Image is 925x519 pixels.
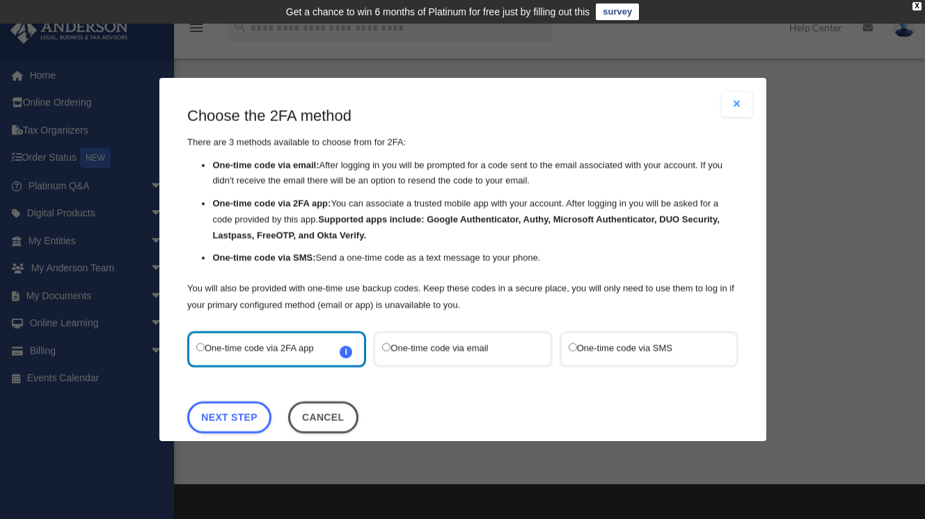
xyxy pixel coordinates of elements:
[340,345,352,358] span: i
[212,198,331,209] strong: One-time code via 2FA app:
[722,92,752,117] button: Close modal
[212,157,738,189] li: After logging in you will be prompted for a code sent to the email associated with your account. ...
[196,340,343,358] label: One-time code via 2FA app
[196,342,205,351] input: One-time code via 2FA appi
[212,253,315,263] strong: One-time code via SMS:
[568,342,576,351] input: One-time code via SMS
[212,214,719,241] strong: Supported apps include: Google Authenticator, Authy, Microsoft Authenticator, DUO Security, Lastp...
[287,401,358,433] button: Close this dialog window
[187,106,738,314] div: There are 3 methods available to choose from for 2FA:
[596,3,639,20] a: survey
[187,106,738,127] h3: Choose the 2FA method
[286,3,590,20] div: Get a chance to win 6 months of Platinum for free just by filling out this
[382,340,529,358] label: One-time code via email
[382,342,390,351] input: One-time code via email
[212,196,738,243] li: You can associate a trusted mobile app with your account. After logging in you will be asked for ...
[212,250,738,266] li: Send a one-time code as a text message to your phone.
[187,401,271,433] a: Next Step
[568,340,715,358] label: One-time code via SMS
[187,280,738,313] p: You will also be provided with one-time use backup codes. Keep these codes in a secure place, you...
[912,2,922,10] div: close
[212,159,319,170] strong: One-time code via email:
